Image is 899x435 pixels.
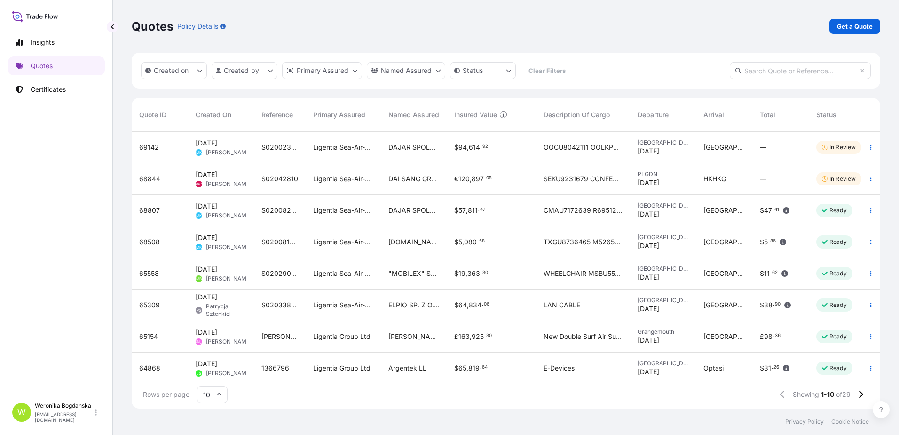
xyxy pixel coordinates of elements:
span: . [773,303,774,306]
span: PS [197,306,201,315]
span: , [470,333,472,340]
span: JS [197,369,201,378]
span: [DATE] [196,328,217,337]
span: . [482,303,483,306]
button: Clear Filters [520,63,573,78]
span: $ [760,239,764,245]
span: 36 [775,334,781,338]
span: Grangemouth [638,328,688,336]
span: $ [760,207,764,214]
span: $ [454,239,458,245]
span: DAJAR SPOLKA Z O.O. [388,206,439,215]
span: [PERSON_NAME] [206,149,252,156]
p: Insights [31,38,55,47]
button: certificateStatus Filter options [450,62,516,79]
span: 57 [458,207,466,214]
span: Reference [261,110,293,120]
p: [EMAIL_ADDRESS][DOMAIN_NAME] [35,411,93,423]
span: Arrival [703,110,724,120]
span: Ligentia Group Ltd [313,363,371,373]
span: 30 [482,271,488,274]
span: 64 [482,366,488,369]
p: Ready [829,270,847,277]
span: $ [454,144,458,151]
span: $ [454,302,458,308]
span: PLGDN [638,170,688,178]
span: 11 [764,270,770,277]
span: SEKU9231679 CONFECTIONERY PRODUCTS AND SAMPLES NET WEIGHT: 12473,04 KG GROSS WEIGHT: 14573,616 KG... [544,174,623,184]
p: Created by [224,66,260,75]
span: [DATE] [196,233,217,242]
p: Weronika Bogdanska [35,402,93,410]
span: . [477,240,479,243]
span: , [462,239,464,245]
span: [DATE] [196,292,217,302]
a: Privacy Policy [785,418,824,426]
span: MK [196,211,202,220]
button: createdOn Filter options [141,62,207,79]
span: . [773,208,774,211]
span: [PERSON_NAME] [206,370,252,377]
span: [DATE] [638,367,659,377]
span: Created On [196,110,231,120]
span: Primary Assured [313,110,365,120]
p: In Review [829,144,856,151]
span: . [480,366,481,369]
span: 1366796 [261,363,289,373]
span: $ [454,270,458,277]
span: [GEOGRAPHIC_DATA] [638,265,688,273]
p: Ready [829,207,847,214]
span: , [467,302,469,308]
span: OOCU8042111 OOLKPH0345 40HC 18000.00 KG 65.64 M3 3000 CTN || GLASS CONTAINER OOCU8892476 OOLKPJ95... [544,143,623,152]
span: $ [760,302,764,308]
span: 819 [468,365,480,371]
span: ELPIO SP. Z O.O. [388,300,439,310]
span: S02008163 || LCL16360 [261,237,298,247]
span: CMAU7172639 R6951227 40HC 2745.60 KG 20.89 M3 572 CTN || SET OF 3 TIN BOX SEGU4857897 M5266633 40... [544,206,623,215]
span: 120 [458,176,470,182]
span: Patrycja Sztenkiel [206,303,246,318]
span: [PERSON_NAME] WAVES [US_STATE] [261,332,298,341]
p: Status [463,66,483,75]
span: Description Of Cargo [544,110,610,120]
span: [DOMAIN_NAME] SP. Z O.O. SP. K. [388,237,439,247]
span: 834 [469,302,481,308]
span: 5 [458,239,462,245]
span: . [773,334,774,338]
button: cargoOwner Filter options [367,62,445,79]
span: [GEOGRAPHIC_DATA] [638,139,688,146]
span: [PERSON_NAME] [206,243,252,251]
p: Ready [829,301,847,309]
span: 65154 [139,332,158,341]
span: [DATE] [638,241,659,250]
span: 65309 [139,300,160,310]
span: [DATE] [638,146,659,156]
p: Clear Filters [528,66,566,75]
span: Argentek LL [388,363,426,373]
span: — [760,143,766,152]
span: [GEOGRAPHIC_DATA] [703,206,745,215]
span: Insured Value [454,110,497,120]
span: , [465,270,467,277]
input: Search Quote or Reference... [730,62,871,79]
p: Quotes [31,61,53,71]
span: [DATE] [638,209,659,219]
span: "MOBILEX" SP. Z O.O. [388,269,439,278]
span: . [481,271,482,274]
span: 19 [458,270,465,277]
span: [GEOGRAPHIC_DATA] [703,269,745,278]
span: Ligentia Sea-Air-Rail Sp. z o.o. [313,174,373,184]
span: Quote ID [139,110,166,120]
span: . [772,366,773,369]
a: Quotes [8,56,105,75]
span: S02008225 [261,206,298,215]
span: 1-10 [821,390,834,399]
span: . [484,334,486,338]
span: [GEOGRAPHIC_DATA] [703,237,745,247]
span: [GEOGRAPHIC_DATA] [703,332,745,341]
span: [DATE] [638,273,659,282]
span: 62 [772,271,778,274]
span: € [454,176,458,182]
p: In Review [829,175,856,183]
span: [PERSON_NAME] [206,338,252,346]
